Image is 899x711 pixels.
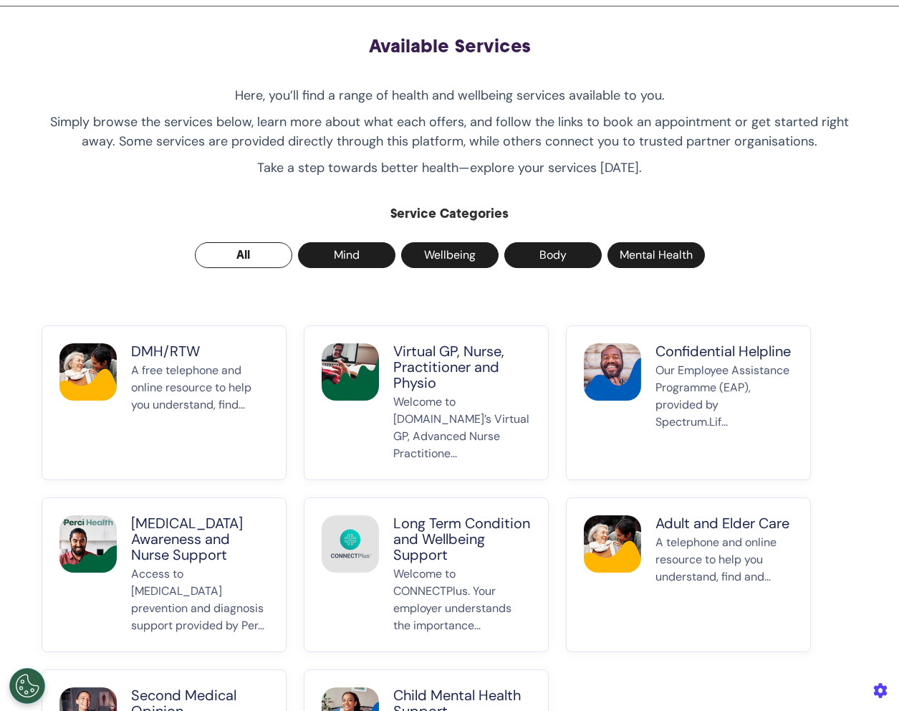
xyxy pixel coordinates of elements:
[42,86,858,105] p: Here, you’ll find a range of health and wellbeing services available to you.
[298,242,395,268] button: Mind
[131,515,269,563] p: [MEDICAL_DATA] Awareness and Nurse Support
[304,497,549,652] button: Long Term Condition and Wellbeing SupportLong Term Condition and Wellbeing SupportWelcome to CONN...
[655,343,793,359] p: Confidential Helpline
[393,566,531,634] p: Welcome to CONNECTPlus. Your employer understands the importance...
[607,242,705,268] button: Mental Health
[131,343,269,359] p: DMH/RTW
[504,242,602,268] button: Body
[9,668,45,704] button: Open Preferences
[42,206,858,222] h2: Service Categories
[59,515,117,573] img: Cancer Awareness and Nurse Support
[401,242,499,268] button: Wellbeing
[131,566,269,634] p: Access to [MEDICAL_DATA] prevention and diagnosis support provided by Per...
[42,113,858,151] p: Simply browse the services below, learn more about what each offers, and follow the links to book...
[322,343,379,401] img: Virtual GP, Nurse, Practitioner and Physio
[655,534,793,634] p: A telephone and online resource to help you understand, find and...
[566,325,811,480] button: Confidential HelplineConfidential HelplineOur Employee Assistance Programme (EAP), provided by Sp...
[655,362,793,462] p: Our Employee Assistance Programme (EAP), provided by Spectrum.Lif...
[655,515,793,531] p: Adult and Elder Care
[393,393,531,462] p: Welcome to [DOMAIN_NAME]’s Virtual GP, Advanced Nurse Practitione...
[42,158,858,178] p: Take a step towards better health—explore your services [DATE].
[42,35,858,57] h1: Available Services
[304,325,549,480] button: Virtual GP, Nurse, Practitioner and PhysioVirtual GP, Nurse, Practitioner and PhysioWelcome to [D...
[42,497,287,652] button: Cancer Awareness and Nurse Support[MEDICAL_DATA] Awareness and Nurse SupportAccess to [MEDICAL_DA...
[322,515,379,573] img: Long Term Condition and Wellbeing Support
[195,242,292,268] button: All
[42,325,287,480] button: DMH/RTWDMH/RTWA free telephone and online resource to help you understand, find...
[584,515,641,573] img: Adult and Elder Care
[584,343,641,401] img: Confidential Helpline
[131,362,269,462] p: A free telephone and online resource to help you understand, find...
[393,515,531,563] p: Long Term Condition and Wellbeing Support
[59,343,117,401] img: DMH/RTW
[393,343,531,391] p: Virtual GP, Nurse, Practitioner and Physio
[566,497,811,652] button: Adult and Elder CareAdult and Elder CareA telephone and online resource to help you understand, f...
